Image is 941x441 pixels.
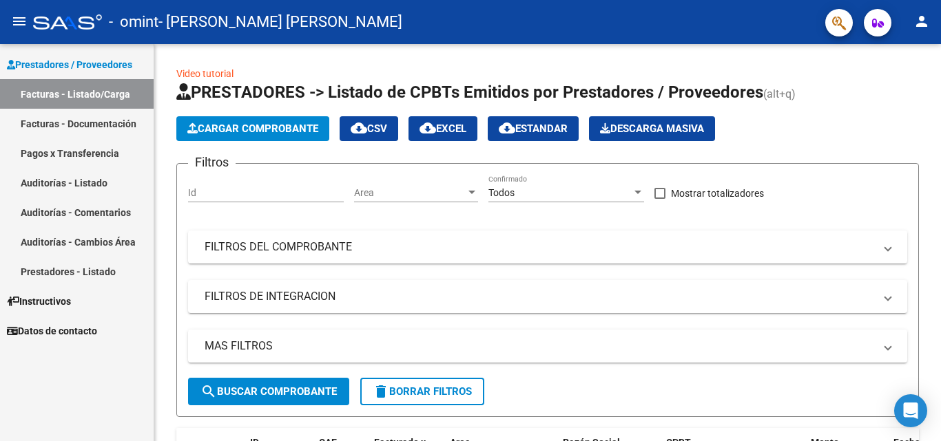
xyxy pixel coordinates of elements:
mat-expansion-panel-header: MAS FILTROS [188,330,907,363]
a: Video tutorial [176,68,234,79]
span: Borrar Filtros [373,385,472,398]
span: Buscar Comprobante [200,385,337,398]
span: Prestadores / Proveedores [7,57,132,72]
span: - omint [109,7,158,37]
span: Estandar [499,122,568,135]
span: Instructivos [7,294,71,309]
mat-panel-title: FILTROS DEL COMPROBANTE [205,239,874,255]
span: (alt+q) [763,87,796,100]
button: Cargar Comprobante [176,116,329,141]
button: CSV [340,116,398,141]
span: Mostrar totalizadores [671,185,764,202]
span: Todos [488,187,515,198]
mat-icon: delete [373,383,389,400]
button: Buscar Comprobante [188,378,349,405]
h3: Filtros [188,153,236,172]
mat-icon: search [200,383,217,400]
span: PRESTADORES -> Listado de CPBTs Emitidos por Prestadores / Proveedores [176,83,763,102]
mat-icon: cloud_download [351,120,367,136]
button: Descarga Masiva [589,116,715,141]
span: Area [354,187,466,199]
mat-icon: person [913,13,930,30]
span: EXCEL [420,122,466,135]
button: Borrar Filtros [360,378,484,405]
span: Datos de contacto [7,323,97,338]
span: - [PERSON_NAME] [PERSON_NAME] [158,7,402,37]
span: Descarga Masiva [600,122,704,135]
button: EXCEL [409,116,477,141]
mat-icon: cloud_download [499,120,515,136]
mat-panel-title: MAS FILTROS [205,338,874,354]
div: Open Intercom Messenger [894,394,927,427]
mat-panel-title: FILTROS DE INTEGRACION [205,289,874,304]
mat-expansion-panel-header: FILTROS DEL COMPROBANTE [188,230,907,263]
mat-icon: cloud_download [420,120,436,136]
app-download-masive: Descarga masiva de comprobantes (adjuntos) [589,116,715,141]
span: Cargar Comprobante [187,122,318,135]
button: Estandar [488,116,579,141]
mat-expansion-panel-header: FILTROS DE INTEGRACION [188,280,907,313]
mat-icon: menu [11,13,28,30]
span: CSV [351,122,387,135]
